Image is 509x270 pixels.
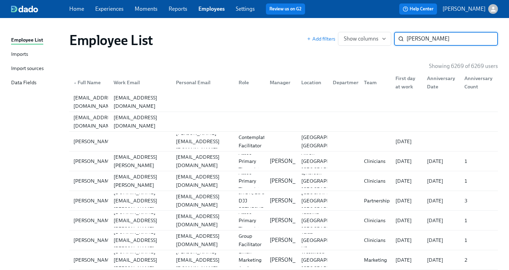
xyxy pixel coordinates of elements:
[424,256,459,264] div: [DATE]
[111,113,171,130] div: [EMAIL_ADDRESS][DOMAIN_NAME]
[71,236,117,244] div: [PERSON_NAME]
[361,216,390,225] div: Clinicians
[236,208,265,233] div: Assoc Primary Therapist
[270,236,313,244] p: [PERSON_NAME]
[11,79,64,87] a: Data Fields
[71,94,120,110] div: [EMAIL_ADDRESS][DOMAIN_NAME]
[71,113,120,130] div: [EMAIL_ADDRESS][DOMAIN_NAME]
[393,74,421,91] div: First day at work
[424,236,459,244] div: [DATE]
[358,76,390,89] div: Team
[11,50,64,59] a: Imports
[443,4,498,14] button: [PERSON_NAME]
[11,64,64,73] a: Import sources
[11,36,43,45] div: Employee List
[327,76,359,89] div: Department
[338,32,391,46] button: Show columns
[11,50,28,59] div: Imports
[71,157,117,165] div: [PERSON_NAME]
[424,74,459,91] div: Anniversary Date
[296,76,327,89] div: Location
[69,191,498,211] a: [PERSON_NAME][PERSON_NAME][DOMAIN_NAME][EMAIL_ADDRESS][PERSON_NAME][DOMAIN_NAME][EMAIL_ADDRESS][D...
[233,76,265,89] div: Role
[111,164,171,198] div: [PERSON_NAME][EMAIL_ADDRESS][PERSON_NAME][DOMAIN_NAME]
[111,78,171,87] div: Work Email
[298,208,355,233] div: Tacoma [GEOGRAPHIC_DATA] [GEOGRAPHIC_DATA]
[69,151,498,171] a: [PERSON_NAME][PERSON_NAME][EMAIL_ADDRESS][PERSON_NAME][DOMAIN_NAME][EMAIL_ADDRESS][DOMAIN_NAME]As...
[11,36,64,45] a: Employee List
[236,168,265,193] div: Assoc Primary Therapist
[443,5,485,13] p: [PERSON_NAME]
[298,188,355,213] div: [GEOGRAPHIC_DATA] [GEOGRAPHIC_DATA] [GEOGRAPHIC_DATA]
[270,157,313,165] p: [PERSON_NAME]
[69,132,498,151] div: [PERSON_NAME][PERSON_NAME][EMAIL_ADDRESS][DOMAIN_NAME]Contemplative Facilitator[GEOGRAPHIC_DATA],...
[270,177,313,185] p: [PERSON_NAME]
[173,232,233,249] div: [EMAIL_ADDRESS][DOMAIN_NAME]
[462,236,497,244] div: 1
[236,232,265,249] div: Group Facilitator
[95,6,124,12] a: Experiences
[111,180,171,221] div: [PERSON_NAME][DOMAIN_NAME][EMAIL_ADDRESS][PERSON_NAME][DOMAIN_NAME]
[173,153,233,169] div: [EMAIL_ADDRESS][DOMAIN_NAME]
[71,76,108,89] div: ▲Full Name
[173,173,233,189] div: [EMAIL_ADDRESS][DOMAIN_NAME]
[393,216,421,225] div: [DATE]
[236,133,274,150] div: Contemplative Facilitator
[393,236,421,244] div: [DATE]
[71,216,117,225] div: [PERSON_NAME]
[298,149,355,174] div: Akron [GEOGRAPHIC_DATA] [GEOGRAPHIC_DATA]
[298,228,355,253] div: Tulsa [GEOGRAPHIC_DATA] US
[462,197,497,205] div: 3
[393,177,421,185] div: [DATE]
[361,177,390,185] div: Clinicians
[71,197,117,205] div: [PERSON_NAME]
[393,256,421,264] div: [DATE]
[462,74,497,91] div: Anniversary Count
[69,92,498,112] a: [EMAIL_ADDRESS][DOMAIN_NAME][EMAIL_ADDRESS][DOMAIN_NAME]
[236,6,255,12] a: Settings
[361,236,390,244] div: Clinicians
[407,32,498,46] input: Search by name
[173,78,233,87] div: Personal Email
[11,79,36,87] div: Data Fields
[462,256,497,264] div: 2
[399,3,437,15] button: Help Center
[173,129,233,154] div: [PERSON_NAME][EMAIL_ADDRESS][DOMAIN_NAME]
[429,62,498,70] p: Showing 6269 of 6269 users
[393,137,421,146] div: [DATE]
[108,76,171,89] div: Work Email
[459,76,497,89] div: Anniversary Count
[390,76,421,89] div: First day at work
[71,177,117,185] div: [PERSON_NAME]
[462,177,497,185] div: 1
[462,157,497,165] div: 1
[198,6,225,12] a: Employees
[298,133,356,150] div: [GEOGRAPHIC_DATA], [GEOGRAPHIC_DATA]
[361,78,390,87] div: Team
[69,92,498,112] div: [EMAIL_ADDRESS][DOMAIN_NAME][EMAIL_ADDRESS][DOMAIN_NAME]
[69,6,84,12] a: Home
[11,64,44,73] div: Import sources
[330,78,364,87] div: Department
[393,157,421,165] div: [DATE]
[173,192,233,209] div: [EMAIL_ADDRESS][DOMAIN_NAME]
[135,6,158,12] a: Moments
[69,250,498,270] a: [PERSON_NAME][PERSON_NAME][DOMAIN_NAME][EMAIL_ADDRESS][PERSON_NAME][DOMAIN_NAME][PERSON_NAME][EMA...
[361,157,390,165] div: Clinicians
[424,157,459,165] div: [DATE]
[170,76,233,89] div: Personal Email
[269,6,302,12] a: Review us on G2
[270,197,313,204] p: [PERSON_NAME]
[111,200,171,241] div: [PERSON_NAME][DOMAIN_NAME][EMAIL_ADDRESS][PERSON_NAME][DOMAIN_NAME]
[111,94,171,110] div: [EMAIL_ADDRESS][DOMAIN_NAME]
[236,149,265,174] div: Assoc Primary Therapist
[393,197,421,205] div: [DATE]
[11,6,69,12] a: dado
[71,256,117,264] div: [PERSON_NAME]
[270,217,313,224] p: [PERSON_NAME]
[69,250,498,270] div: [PERSON_NAME][PERSON_NAME][DOMAIN_NAME][EMAIL_ADDRESS][PERSON_NAME][DOMAIN_NAME][PERSON_NAME][EMA...
[69,171,498,191] div: [PERSON_NAME][PERSON_NAME][EMAIL_ADDRESS][PERSON_NAME][DOMAIN_NAME][EMAIL_ADDRESS][DOMAIN_NAME]As...
[361,256,390,264] div: Marketing
[71,137,117,146] div: [PERSON_NAME]
[266,3,305,15] button: Review us on G2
